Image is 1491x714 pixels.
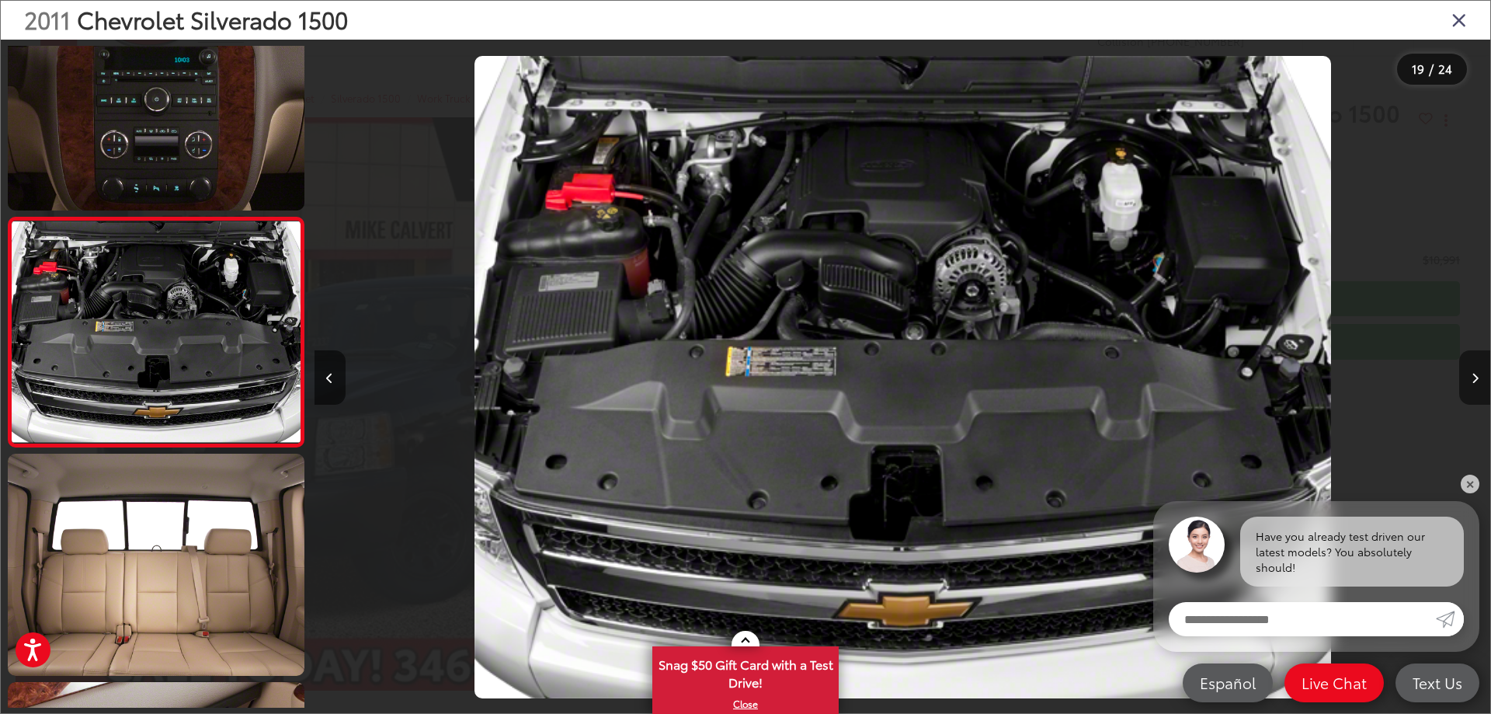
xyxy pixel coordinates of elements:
span: / [1427,64,1435,75]
span: Snag $50 Gift Card with a Test Drive! [654,648,837,695]
div: 2011 Chevrolet Silverado 1500 Work Truck 18 [315,56,1490,698]
span: Español [1192,673,1263,692]
span: 19 [1412,60,1424,77]
span: 24 [1438,60,1452,77]
img: Agent profile photo [1169,517,1225,573]
a: Submit [1436,602,1464,636]
i: Close gallery [1451,9,1467,30]
div: Have you already test driven our latest models? You absolutely should! [1240,517,1464,587]
span: 2011 [24,2,71,36]
img: 2011 Chevrolet Silverado 1500 Work Truck [474,56,1331,698]
a: Text Us [1395,663,1479,702]
button: Next image [1459,350,1490,405]
img: 2011 Chevrolet Silverado 1500 Work Truck [9,221,303,442]
img: 2011 Chevrolet Silverado 1500 Work Truck [5,451,307,678]
button: Previous image [315,350,346,405]
input: Enter your message [1169,602,1436,636]
span: Text Us [1405,673,1470,692]
span: Chevrolet Silverado 1500 [77,2,348,36]
a: Live Chat [1284,663,1384,702]
a: Español [1183,663,1273,702]
span: Live Chat [1294,673,1375,692]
